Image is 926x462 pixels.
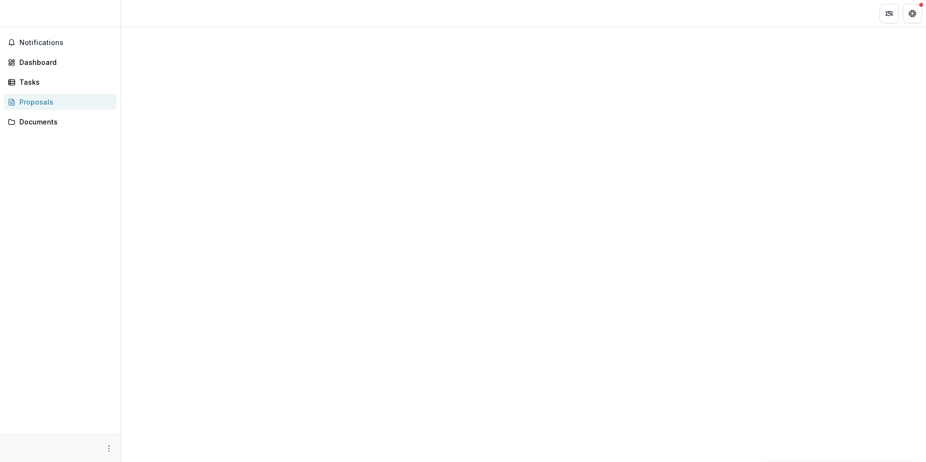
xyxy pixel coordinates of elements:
a: Proposals [4,94,117,110]
button: Partners [880,4,899,23]
button: Notifications [4,35,117,50]
span: Notifications [19,39,113,47]
div: Tasks [19,77,109,87]
button: Get Help [903,4,922,23]
div: Dashboard [19,57,109,67]
div: Documents [19,117,109,127]
a: Documents [4,114,117,130]
a: Tasks [4,74,117,90]
a: Dashboard [4,54,117,70]
button: More [103,443,115,454]
div: Proposals [19,97,109,107]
